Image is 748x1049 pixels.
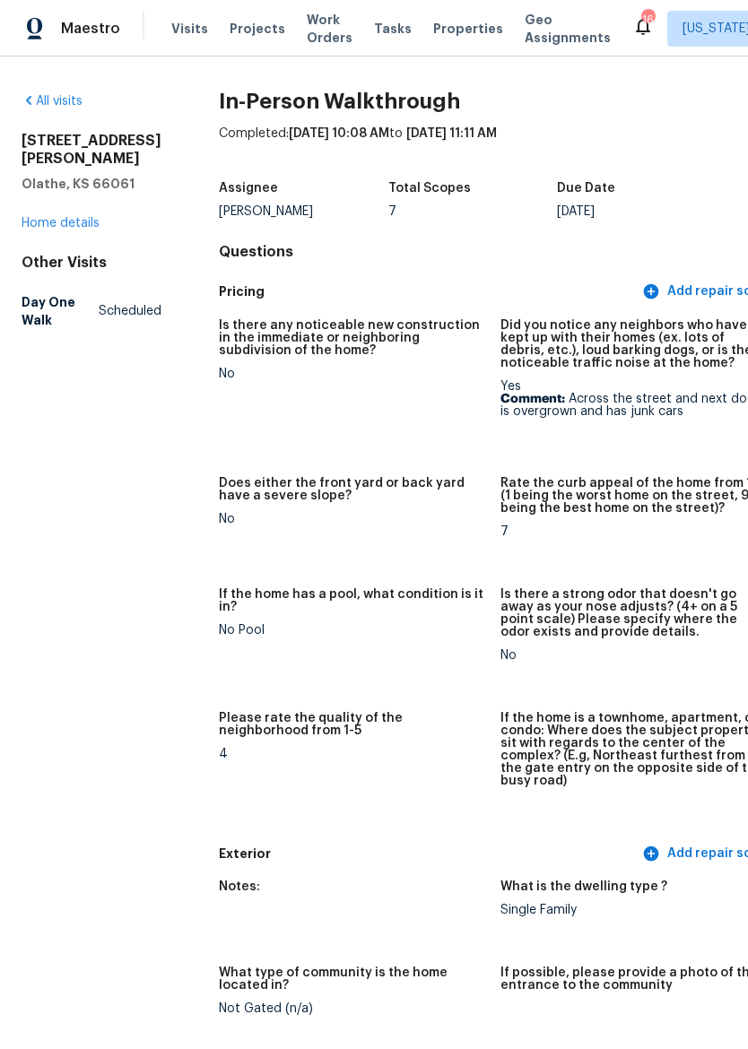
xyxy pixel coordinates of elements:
div: No [219,368,486,380]
h5: Olathe, KS 66061 [22,175,161,193]
div: 7 [388,205,558,218]
h5: Exterior [219,845,639,863]
div: Not Gated (n/a) [219,1002,486,1015]
span: [DATE] 10:08 AM [289,127,389,140]
span: Geo Assignments [525,11,611,47]
h5: What type of community is the home located in? [219,967,486,992]
h5: Total Scopes [388,182,471,195]
span: Work Orders [307,11,352,47]
h5: Does either the front yard or back yard have a severe slope? [219,477,486,502]
div: No Pool [219,624,486,637]
div: [DATE] [557,205,726,218]
span: Maestro [61,20,120,38]
span: Scheduled [99,302,161,320]
h5: Due Date [557,182,615,195]
h5: Day One Walk [22,293,99,329]
h5: Please rate the quality of the neighborhood from 1-5 [219,712,486,737]
h5: If the home has a pool, what condition is it in? [219,588,486,613]
h5: Notes: [219,880,260,893]
div: [PERSON_NAME] [219,205,388,218]
span: Visits [171,20,208,38]
div: Other Visits [22,254,161,272]
a: Day One WalkScheduled [22,286,161,336]
h5: Is there any noticeable new construction in the immediate or neighboring subdivision of the home? [219,319,486,357]
span: Properties [433,20,503,38]
div: No [219,513,486,525]
div: 16 [641,11,654,29]
h5: What is the dwelling type ? [500,880,667,893]
b: Comment: [500,393,565,405]
div: 4 [219,748,486,760]
span: [DATE] 11:11 AM [406,127,497,140]
h2: [STREET_ADDRESS][PERSON_NAME] [22,132,161,168]
a: All visits [22,95,83,108]
h5: Assignee [219,182,278,195]
a: Home details [22,217,100,230]
span: Tasks [374,22,412,35]
h5: Pricing [219,282,639,301]
span: Projects [230,20,285,38]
